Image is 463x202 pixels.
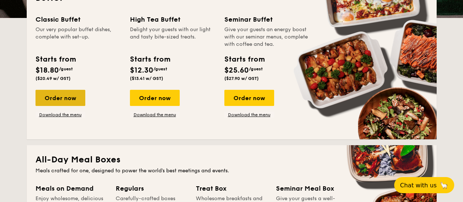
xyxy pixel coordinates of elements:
a: Download the menu [36,112,85,118]
span: $18.80 [36,66,59,75]
a: Download the menu [224,112,274,118]
div: Starts from [224,54,264,65]
span: /guest [249,66,263,71]
span: /guest [153,66,167,71]
span: Chat with us [400,182,437,189]
div: Classic Buffet [36,14,121,25]
div: Seminar Meal Box [276,183,347,194]
div: Order now [36,90,85,106]
span: ($20.49 w/ GST) [36,76,71,81]
a: Download the menu [130,112,180,118]
div: Starts from [130,54,170,65]
span: $25.60 [224,66,249,75]
span: 🦙 [440,181,448,190]
button: Chat with us🦙 [394,177,454,193]
span: /guest [59,66,73,71]
div: Starts from [36,54,75,65]
div: Seminar Buffet [224,14,310,25]
div: Order now [224,90,274,106]
span: $12.30 [130,66,153,75]
span: ($27.90 w/ GST) [224,76,259,81]
h2: All-Day Meal Boxes [36,154,428,166]
div: Treat Box [196,183,267,194]
div: Delight your guests with our light and tasty bite-sized treats. [130,26,216,48]
span: ($13.41 w/ GST) [130,76,163,81]
div: Meals crafted for one, designed to power the world's best meetings and events. [36,167,428,175]
div: Meals on Demand [36,183,107,194]
div: High Tea Buffet [130,14,216,25]
div: Give your guests an energy boost with our seminar menus, complete with coffee and tea. [224,26,310,48]
div: Our very popular buffet dishes, complete with set-up. [36,26,121,48]
div: Regulars [116,183,187,194]
div: Order now [130,90,180,106]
